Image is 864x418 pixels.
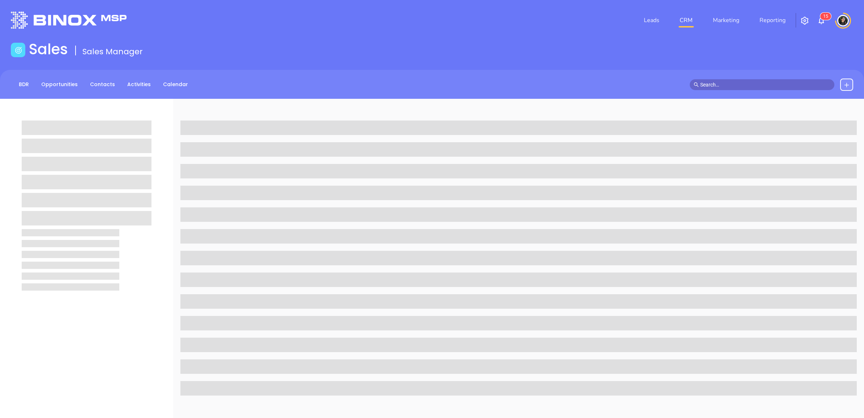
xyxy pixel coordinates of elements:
[820,13,831,20] sup: 15
[757,13,788,28] a: Reporting
[123,79,155,90] a: Activities
[677,13,696,28] a: CRM
[800,16,809,25] img: iconSetting
[694,82,699,87] span: search
[641,13,662,28] a: Leads
[823,14,826,19] span: 1
[14,79,33,90] a: BDR
[826,14,828,19] span: 5
[37,79,82,90] a: Opportunities
[159,79,192,90] a: Calendar
[700,81,830,89] input: Search…
[817,16,826,25] img: iconNotification
[86,79,119,90] a: Contacts
[82,46,143,57] span: Sales Manager
[29,41,68,58] h1: Sales
[11,12,127,29] img: logo
[837,15,849,26] img: user
[710,13,742,28] a: Marketing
